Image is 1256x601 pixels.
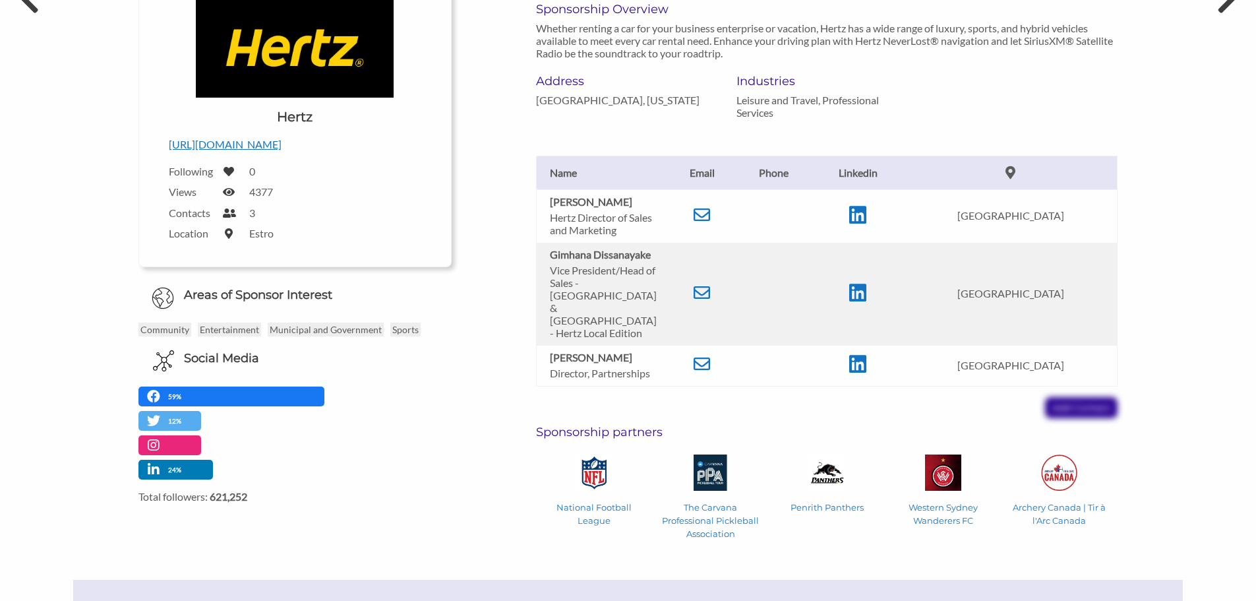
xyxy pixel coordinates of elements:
b: Gimhana Dissanayake [550,248,651,261]
b: [PERSON_NAME] [550,351,632,364]
img: Social Media Icon [153,350,174,371]
p: Vice President/Head of Sales - [GEOGRAPHIC_DATA] & [GEOGRAPHIC_DATA] - Hertz Local Edition [550,264,662,339]
h6: Social Media [184,350,259,367]
p: [GEOGRAPHIC_DATA] [911,359,1110,371]
label: 3 [249,206,255,219]
img: National Football League Logo [576,455,613,491]
label: 4377 [249,185,273,198]
p: Penrith Panthers [775,501,880,514]
h6: Sponsorship Overview [536,2,1118,16]
h6: Areas of Sponsor Interest [129,287,462,303]
p: [GEOGRAPHIC_DATA] [911,209,1110,222]
p: Archery Canada | Tir à l'Arc Canada [1007,501,1112,527]
h6: Sponsorship partners [536,425,1118,439]
th: Phone [736,156,812,189]
th: Email [668,156,736,189]
p: Hertz Director of Sales and Marketing [550,211,662,236]
label: Estro [249,227,274,239]
img: The Carvana Professional Pickleball Association Logo [692,455,729,491]
label: 0 [249,165,255,177]
img: Western Sydney Wanderers FC Logo [925,455,961,491]
b: [PERSON_NAME] [550,195,632,208]
p: [URL][DOMAIN_NAME] [169,136,421,153]
label: Views [169,185,215,198]
h6: Industries [736,74,917,88]
p: Whether renting a car for your business enterprise or vacation, Hertz has a wide range of luxury,... [536,22,1118,59]
p: Entertainment [198,323,261,336]
p: 12% [168,415,185,427]
p: 24% [168,464,185,476]
img: Penrith Panthers Logo [809,455,845,491]
label: Total followers: [138,490,452,503]
p: [GEOGRAPHIC_DATA], [US_STATE] [536,94,717,106]
h1: Hertz [277,108,313,126]
p: [GEOGRAPHIC_DATA] [911,287,1110,300]
img: Globe Icon [152,287,174,309]
p: Sports [390,323,421,336]
p: The Carvana Professional Pickleball Association [658,501,763,540]
th: Name [536,156,668,189]
p: Director, Partnerships [550,367,662,379]
img: Archery Canada | Tir à l'Arc Canada Logo [1041,455,1077,491]
p: Community [138,323,191,336]
th: Linkedin [812,156,904,189]
p: Municipal and Government [268,323,384,336]
h6: Address [536,74,717,88]
p: 59% [168,391,185,403]
p: Western Sydney Wanderers FC [891,501,996,527]
strong: 621,252 [210,490,247,503]
label: Location [169,227,215,239]
label: Following [169,165,215,177]
p: Leisure and Travel, Professional Services [736,94,917,119]
label: Contacts [169,206,215,219]
p: National Football League [542,501,647,527]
